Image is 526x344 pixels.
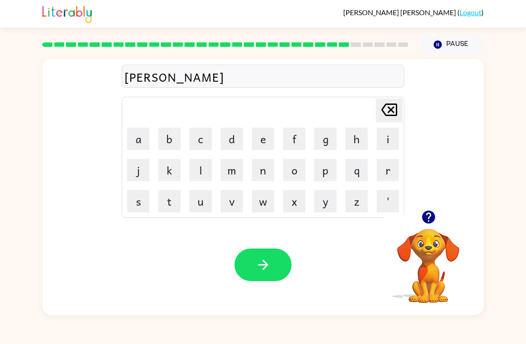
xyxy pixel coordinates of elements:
button: y [314,190,337,212]
button: f [283,128,305,150]
video: Your browser must support playing .mp4 files to use Literably. Please try using another browser. [384,215,473,304]
span: [PERSON_NAME] [PERSON_NAME] [343,8,457,17]
button: b [158,128,181,150]
button: e [252,128,274,150]
button: z [345,190,368,212]
button: p [314,159,337,181]
div: [PERSON_NAME] [124,67,402,86]
img: Literably [42,4,92,23]
button: t [158,190,181,212]
button: m [221,159,243,181]
button: w [252,190,274,212]
div: ( ) [343,8,484,17]
button: i [377,128,399,150]
button: l [189,159,212,181]
button: v [221,190,243,212]
button: d [221,128,243,150]
button: u [189,190,212,212]
button: o [283,159,305,181]
button: j [127,159,149,181]
button: r [377,159,399,181]
button: x [283,190,305,212]
a: Logout [460,8,481,17]
button: h [345,128,368,150]
button: g [314,128,337,150]
button: k [158,159,181,181]
button: ' [377,190,399,212]
button: n [252,159,274,181]
button: a [127,128,149,150]
button: c [189,128,212,150]
button: Pause [419,34,484,55]
button: q [345,159,368,181]
button: s [127,190,149,212]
